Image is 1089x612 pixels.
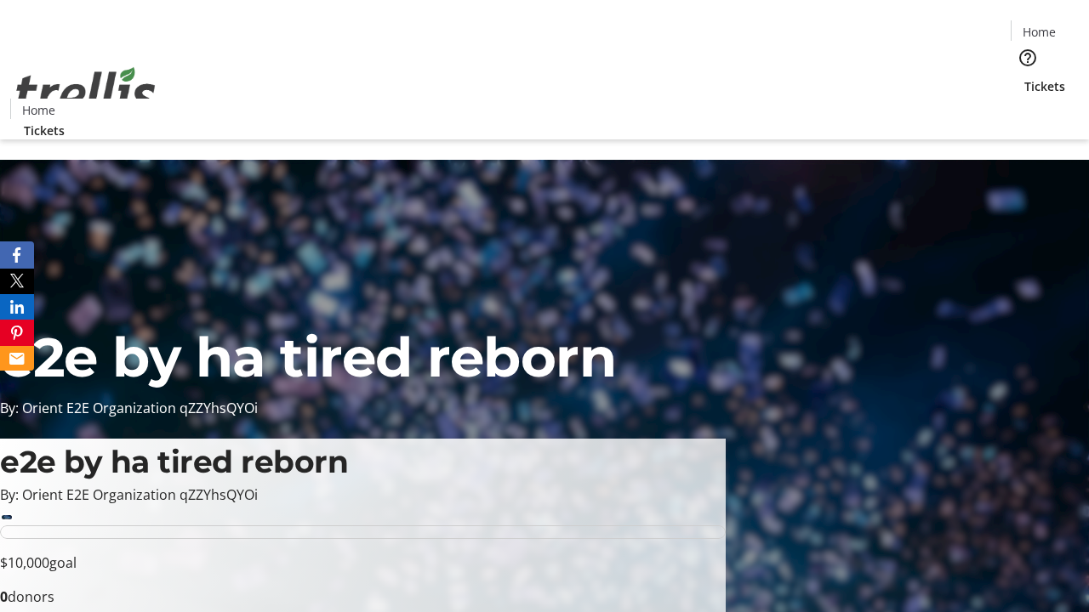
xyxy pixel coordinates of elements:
span: Home [22,101,55,119]
a: Home [1012,23,1066,41]
a: Tickets [10,122,78,139]
a: Tickets [1011,77,1079,95]
a: Home [11,101,66,119]
span: Tickets [1024,77,1065,95]
button: Cart [1011,95,1045,129]
span: Tickets [24,122,65,139]
button: Help [1011,41,1045,75]
img: Orient E2E Organization qZZYhsQYOi's Logo [10,48,162,133]
span: Home [1023,23,1056,41]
